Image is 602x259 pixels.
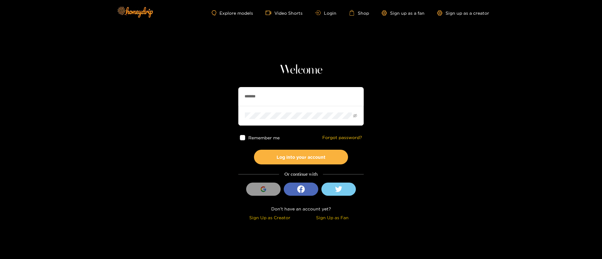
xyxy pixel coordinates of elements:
[266,10,303,16] a: Video Shorts
[266,10,274,16] span: video-camera
[437,10,489,16] a: Sign up as a creator
[240,214,299,221] div: Sign Up as Creator
[349,10,369,16] a: Shop
[212,10,253,16] a: Explore models
[254,150,348,164] button: Log into your account
[248,135,280,140] span: Remember me
[353,114,357,118] span: eye-invisible
[238,171,364,178] div: Or continue with
[238,63,364,78] h1: Welcome
[303,214,362,221] div: Sign Up as Fan
[382,10,425,16] a: Sign up as a fan
[322,135,362,140] a: Forgot password?
[238,205,364,212] div: Don't have an account yet?
[315,11,336,15] a: Login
